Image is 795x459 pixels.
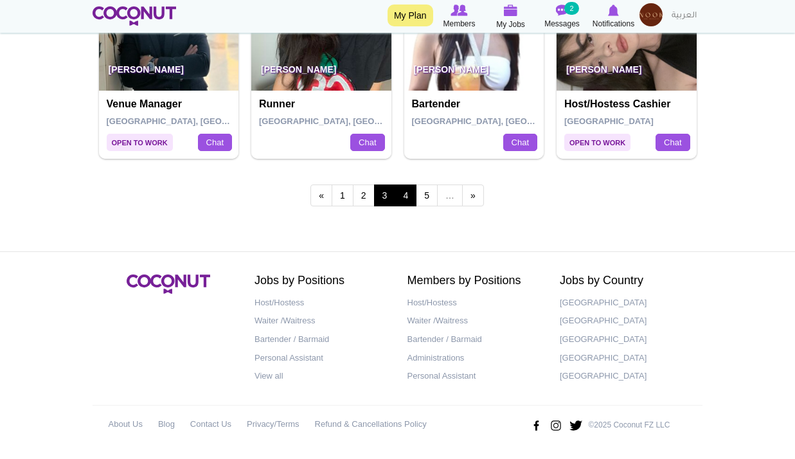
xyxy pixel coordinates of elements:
[310,184,332,206] a: ‹ previous
[388,4,433,26] a: My Plan
[107,134,173,151] span: Open to Work
[247,415,299,434] a: Privacy/Terms
[560,294,693,312] a: [GEOGRAPHIC_DATA]
[560,349,693,368] a: [GEOGRAPHIC_DATA]
[407,367,541,386] a: Personal Assistant
[99,55,239,91] p: [PERSON_NAME]
[407,294,541,312] a: Host/Hostess
[544,17,580,30] span: Messages
[569,415,583,436] img: Twitter
[251,55,391,91] p: [PERSON_NAME]
[255,274,388,287] h2: Jobs by Positions
[564,98,692,110] h4: Host/Hostess cashier
[496,18,525,31] span: My Jobs
[589,420,670,431] p: ©2025 Coconut FZ LLC
[560,274,693,287] h2: Jobs by Country
[485,3,537,31] a: My Jobs My Jobs
[374,184,396,206] span: 3
[557,55,697,91] p: [PERSON_NAME]
[259,98,387,110] h4: Runner
[315,415,427,434] a: Refund & Cancellations Policy
[332,184,353,206] a: 1
[395,184,416,206] a: 4
[588,3,639,30] a: Notifications Notifications
[593,17,634,30] span: Notifications
[93,6,177,26] img: Home
[665,3,703,29] a: العربية
[353,184,375,206] a: 2
[259,116,442,126] span: [GEOGRAPHIC_DATA], [GEOGRAPHIC_DATA]
[437,184,463,206] span: …
[560,330,693,349] a: [GEOGRAPHIC_DATA]
[416,184,438,206] a: 5
[564,116,654,126] span: [GEOGRAPHIC_DATA]
[107,98,235,110] h4: Venue Manager
[107,116,290,126] span: [GEOGRAPHIC_DATA], [GEOGRAPHIC_DATA]
[190,415,231,434] a: Contact Us
[443,17,475,30] span: Members
[556,4,569,16] img: Messages
[564,2,578,15] small: 2
[434,3,485,30] a: Browse Members Members
[503,134,537,152] a: Chat
[451,4,467,16] img: Browse Members
[407,274,541,287] h2: Members by Positions
[462,184,484,206] a: next ›
[560,367,693,386] a: [GEOGRAPHIC_DATA]
[109,415,143,434] a: About Us
[255,349,388,368] a: Personal Assistant
[404,55,544,91] p: [PERSON_NAME]
[407,330,541,349] a: Bartender / Barmaid
[350,134,384,152] a: Chat
[255,367,388,386] a: View all
[560,312,693,330] a: [GEOGRAPHIC_DATA]
[656,134,690,152] a: Chat
[255,294,388,312] a: Host/Hostess
[608,4,619,16] img: Notifications
[529,415,543,436] img: Facebook
[255,330,388,349] a: Bartender / Barmaid
[158,415,175,434] a: Blog
[407,312,541,330] a: Waiter /Waitress
[255,312,388,330] a: Waiter /Waitress
[504,4,518,16] img: My Jobs
[564,134,630,151] span: Open to Work
[549,415,563,436] img: Instagram
[407,349,541,368] a: Administrations
[537,3,588,30] a: Messages Messages 2
[412,98,540,110] h4: Bartender
[198,134,232,152] a: Chat
[127,274,210,294] img: Coconut
[412,116,595,126] span: [GEOGRAPHIC_DATA], [GEOGRAPHIC_DATA]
